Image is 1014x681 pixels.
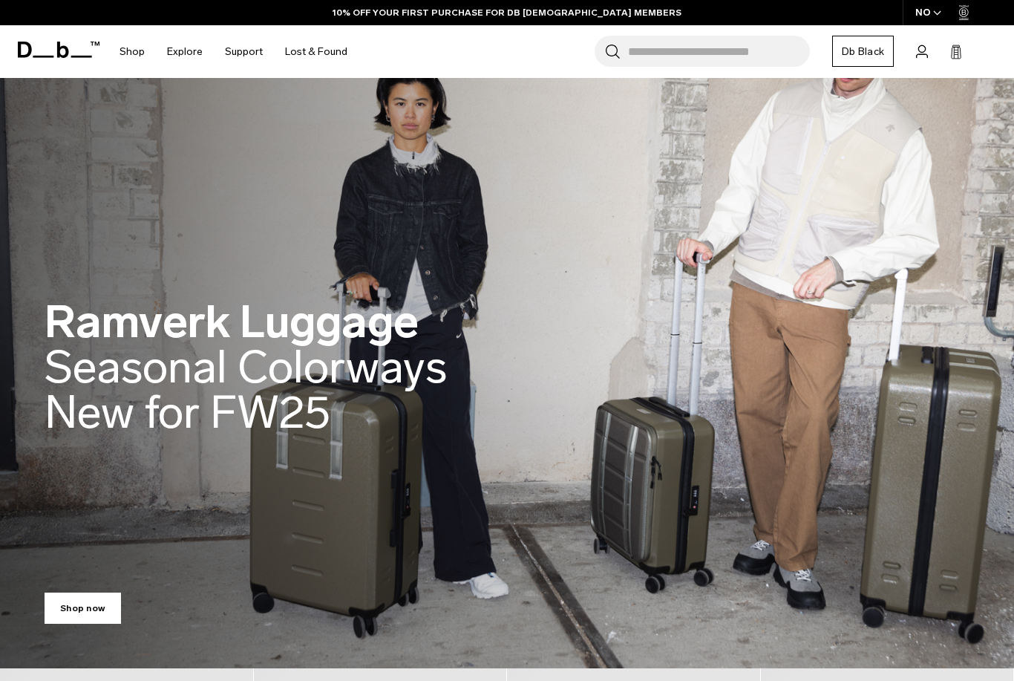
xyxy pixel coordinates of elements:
[108,25,359,78] nav: Main Navigation
[333,6,681,19] a: 10% OFF YOUR FIRST PURCHASE FOR DB [DEMOGRAPHIC_DATA] MEMBERS
[167,25,203,78] a: Explore
[45,593,121,624] a: Shop now
[225,25,263,78] a: Support
[45,299,447,435] h2: Ramverk Luggage
[285,25,347,78] a: Lost & Found
[45,340,447,440] span: Seasonal Colorways New for FW25
[120,25,145,78] a: Shop
[832,36,894,67] a: Db Black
